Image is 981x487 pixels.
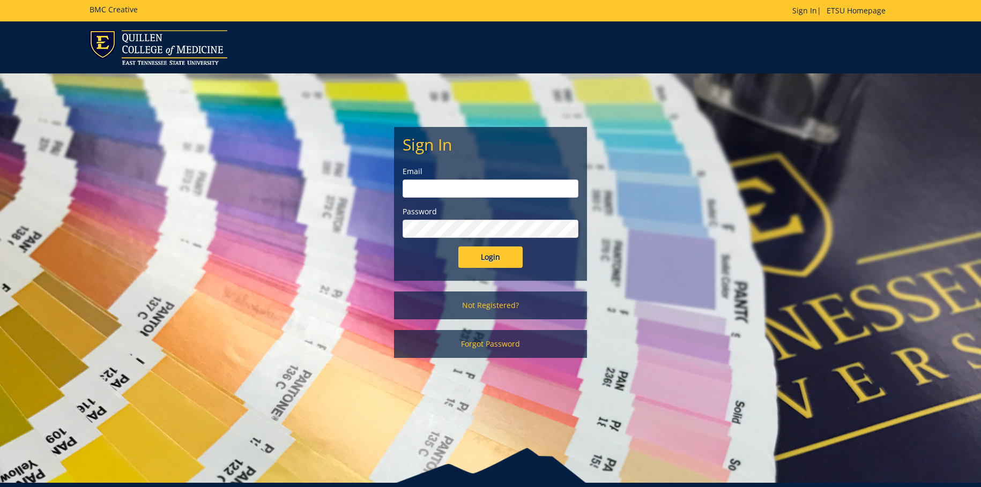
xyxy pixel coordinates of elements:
a: Forgot Password [394,330,587,358]
h5: BMC Creative [90,5,138,13]
a: Sign In [792,5,817,16]
label: Email [403,166,578,177]
a: Not Registered? [394,291,587,319]
p: | [792,5,891,16]
label: Password [403,206,578,217]
img: ETSU logo [90,30,227,65]
h2: Sign In [403,136,578,153]
a: ETSU Homepage [821,5,891,16]
input: Login [458,246,523,268]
